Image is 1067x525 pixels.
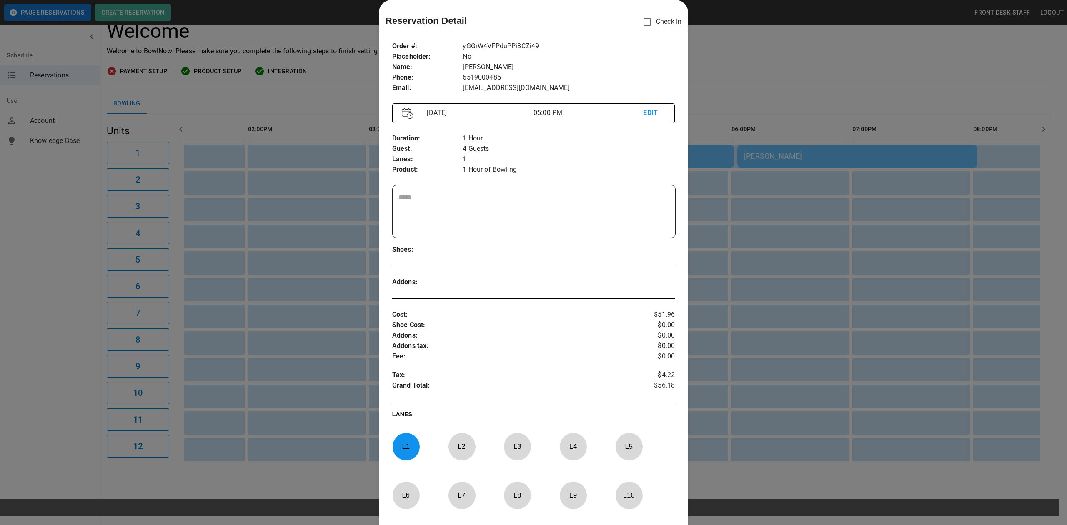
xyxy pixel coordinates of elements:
[423,108,533,118] p: [DATE]
[639,13,681,31] p: Check In
[503,437,531,456] p: L 3
[392,165,463,175] p: Product :
[463,72,675,83] p: 6519000485
[386,14,467,27] p: Reservation Detail
[628,380,675,393] p: $56.18
[392,133,463,144] p: Duration :
[392,485,420,505] p: L 6
[463,52,675,62] p: No
[628,351,675,362] p: $0.00
[463,165,675,175] p: 1 Hour of Bowling
[463,144,675,154] p: 4 Guests
[392,380,628,393] p: Grand Total :
[628,330,675,341] p: $0.00
[392,320,628,330] p: Shoe Cost :
[392,351,628,362] p: Fee :
[643,108,665,118] p: EDIT
[628,310,675,320] p: $51.96
[463,62,675,72] p: [PERSON_NAME]
[392,72,463,83] p: Phone :
[615,437,643,456] p: L 5
[392,144,463,154] p: Guest :
[463,133,675,144] p: 1 Hour
[392,310,628,320] p: Cost :
[463,41,675,52] p: yGGrW4VFPduPPi8CZi49
[533,108,643,118] p: 05:00 PM
[392,83,463,93] p: Email :
[628,320,675,330] p: $0.00
[463,83,675,93] p: [EMAIL_ADDRESS][DOMAIN_NAME]
[615,485,643,505] p: L 10
[559,437,587,456] p: L 4
[402,108,413,119] img: Vector
[392,370,628,380] p: Tax :
[628,341,675,351] p: $0.00
[392,52,463,62] p: Placeholder :
[503,485,531,505] p: L 8
[392,62,463,72] p: Name :
[628,370,675,380] p: $4.22
[392,277,463,287] p: Addons :
[448,437,476,456] p: L 2
[392,245,463,255] p: Shoes :
[392,410,675,422] p: LANES
[392,437,420,456] p: L 1
[392,154,463,165] p: Lanes :
[463,154,675,165] p: 1
[392,341,628,351] p: Addons tax :
[392,330,628,341] p: Addons :
[559,485,587,505] p: L 9
[392,41,463,52] p: Order # :
[448,485,476,505] p: L 7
